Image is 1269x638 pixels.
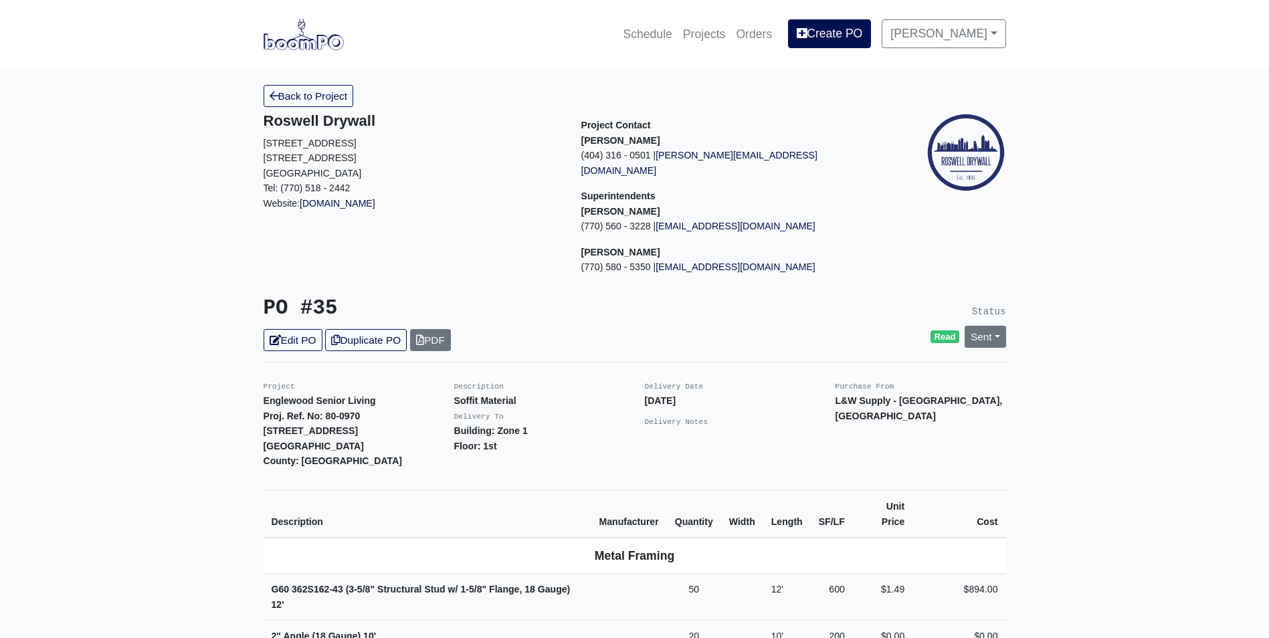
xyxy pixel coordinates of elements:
[264,455,403,466] strong: County: [GEOGRAPHIC_DATA]
[581,206,660,217] strong: [PERSON_NAME]
[656,261,815,272] a: [EMAIL_ADDRESS][DOMAIN_NAME]
[771,584,783,595] span: 12'
[853,574,912,621] td: $1.49
[264,383,295,391] small: Project
[454,395,516,406] strong: Soffit Material
[264,425,359,436] strong: [STREET_ADDRESS]
[264,441,364,451] strong: [GEOGRAPHIC_DATA]
[836,393,1006,423] p: L&W Supply - [GEOGRAPHIC_DATA], [GEOGRAPHIC_DATA]
[721,490,763,538] th: Width
[811,490,853,538] th: SF/LF
[617,19,677,49] a: Schedule
[300,198,375,209] a: [DOMAIN_NAME]
[645,383,704,391] small: Delivery Date
[581,191,656,201] span: Superintendents
[581,135,660,146] strong: [PERSON_NAME]
[264,136,561,151] p: [STREET_ADDRESS]
[581,148,879,178] p: (404) 316 - 0501 |
[264,166,561,181] p: [GEOGRAPHIC_DATA]
[454,425,528,436] strong: Building: Zone 1
[454,441,497,451] strong: Floor: 1st
[763,490,811,538] th: Length
[667,490,721,538] th: Quantity
[264,85,354,107] a: Back to Project
[264,112,561,130] h5: Roswell Drywall
[931,330,959,344] span: Read
[836,383,894,391] small: Purchase From
[264,490,591,538] th: Description
[811,574,853,621] td: 600
[882,19,1005,47] a: [PERSON_NAME]
[454,413,504,421] small: Delivery To
[853,490,912,538] th: Unit Price
[410,329,451,351] a: PDF
[264,411,361,421] strong: Proj. Ref. No: 80-0970
[581,150,817,176] a: [PERSON_NAME][EMAIL_ADDRESS][DOMAIN_NAME]
[730,19,777,49] a: Orders
[591,490,667,538] th: Manufacturer
[264,112,561,211] div: Website:
[272,584,571,610] strong: G60 362S162-43 (3-5/8" Structural Stud w/ 1-5/8" Flange, 18 Gauge)
[656,221,815,231] a: [EMAIL_ADDRESS][DOMAIN_NAME]
[678,19,731,49] a: Projects
[912,574,1005,621] td: $894.00
[325,329,407,351] a: Duplicate PO
[972,306,1006,317] small: Status
[454,383,504,391] small: Description
[264,395,376,406] strong: Englewood Senior Living
[645,418,708,426] small: Delivery Notes
[965,326,1006,348] a: Sent
[272,599,284,610] span: 12'
[788,19,871,47] a: Create PO
[264,329,322,351] a: Edit PO
[581,219,879,234] p: (770) 560 - 3228 |
[264,150,561,166] p: [STREET_ADDRESS]
[264,19,344,49] img: boomPO
[581,259,879,275] p: (770) 580 - 5350 |
[912,490,1005,538] th: Cost
[645,395,676,406] strong: [DATE]
[264,181,561,196] p: Tel: (770) 518 - 2442
[595,549,674,562] b: Metal Framing
[581,247,660,257] strong: [PERSON_NAME]
[667,574,721,621] td: 50
[581,120,651,130] span: Project Contact
[264,296,625,321] h3: PO #35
